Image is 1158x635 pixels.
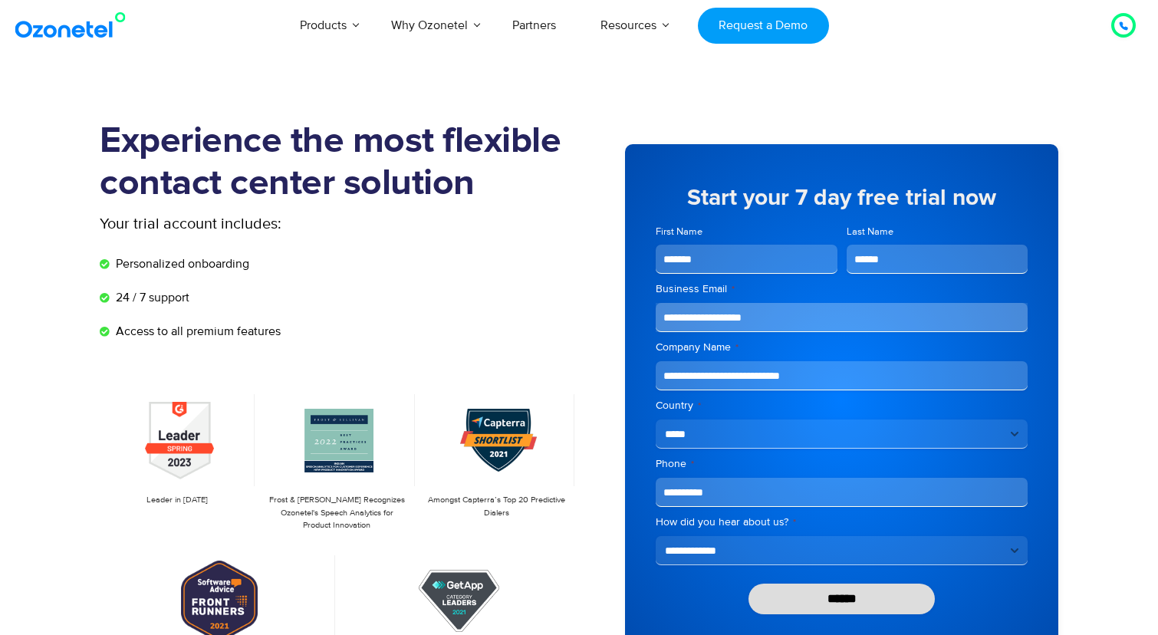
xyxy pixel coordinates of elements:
label: Last Name [847,225,1028,239]
span: Personalized onboarding [112,255,249,273]
h5: Start your 7 day free trial now [656,186,1028,209]
label: Business Email [656,281,1028,297]
p: Frost & [PERSON_NAME] Recognizes Ozonetel's Speech Analytics for Product Innovation [267,494,406,532]
p: Your trial account includes: [100,212,464,235]
label: First Name [656,225,837,239]
span: Access to all premium features [112,322,281,341]
p: Leader in [DATE] [107,494,247,507]
label: Country [656,398,1028,413]
a: Request a Demo [698,8,829,44]
label: Phone [656,456,1028,472]
p: Amongst Capterra’s Top 20 Predictive Dialers [427,494,567,519]
h1: Experience the most flexible contact center solution [100,120,579,205]
label: How did you hear about us? [656,515,1028,530]
span: 24 / 7 support [112,288,189,307]
label: Company Name [656,340,1028,355]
